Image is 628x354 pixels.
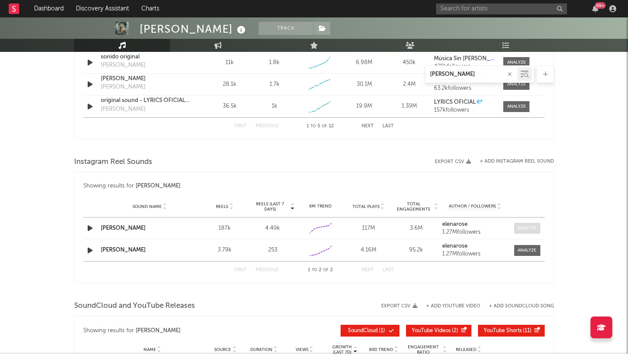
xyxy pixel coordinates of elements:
[83,181,545,191] div: Showing results for
[216,204,228,209] span: Reels
[434,64,495,70] div: 429k followers
[442,243,508,249] a: elenarose
[323,268,328,272] span: of
[256,268,279,272] button: Previous
[434,107,495,113] div: 157k followers
[296,121,344,132] div: 1 5 12
[369,347,393,352] span: 60D Trend
[382,124,394,129] button: Last
[270,80,280,89] div: 1.7k
[442,229,508,235] div: 1.27M followers
[382,268,394,272] button: Last
[434,56,495,62] a: Música Sin [PERSON_NAME]
[434,99,495,106] a: LYRICS OFICIAL💎
[256,124,279,129] button: Previous
[101,61,146,70] div: [PERSON_NAME]
[434,85,495,92] div: 63.2k followers
[395,201,433,212] span: Total Engagements
[209,80,250,89] div: 28.1k
[136,181,181,191] div: [PERSON_NAME]
[272,102,277,111] div: 1k
[434,78,505,83] strong: [PERSON_NAME] & JQuiles
[251,246,294,255] div: 253
[592,5,598,12] button: 99+
[101,83,146,92] div: [PERSON_NAME]
[101,53,192,61] a: sonido original
[426,71,518,78] input: Search by song name or URL
[381,303,417,309] button: Export CSV
[389,102,430,111] div: 1.39M
[101,225,146,231] a: [PERSON_NAME]
[83,325,314,337] div: Showing results for
[478,325,545,337] button: YouTube Shorts(11)
[74,157,152,167] span: Instagram Reel Sounds
[362,124,374,129] button: Next
[595,2,606,9] div: 99 +
[426,304,480,309] button: + Add YouTube Video
[259,22,313,35] button: Track
[234,268,247,272] button: First
[296,347,308,352] span: Views
[480,159,554,164] button: + Add Instagram Reel Sound
[344,80,385,89] div: 30.1M
[234,124,247,129] button: First
[209,58,250,67] div: 11k
[417,304,480,309] div: + Add YouTube Video
[296,265,344,276] div: 1 2 2
[101,247,146,253] a: [PERSON_NAME]
[389,58,430,67] div: 450k
[250,347,273,352] span: Duration
[101,96,192,105] a: original sound - LYRICS OFICIAL💎
[347,246,390,255] div: 4.16M
[101,105,146,114] div: [PERSON_NAME]
[480,304,554,309] button: + Add SoundCloud Song
[344,58,385,67] div: 6.98M
[489,304,554,309] button: + Add SoundCloud Song
[299,203,342,210] div: 6M Trend
[395,246,438,255] div: 95.2k
[442,221,508,228] a: elenarose
[389,80,430,89] div: 2.4M
[434,99,483,105] strong: LYRICS OFICIAL💎
[436,3,567,14] input: Search for artists
[471,159,554,164] div: + Add Instagram Reel Sound
[209,102,250,111] div: 36.5k
[395,224,438,233] div: 3.6M
[352,204,379,209] span: Total Plays
[344,102,385,111] div: 19.9M
[362,268,374,272] button: Next
[214,347,231,352] span: Source
[140,22,248,36] div: [PERSON_NAME]
[442,221,468,227] strong: elenarose
[143,347,156,352] span: Name
[251,224,294,233] div: 4.49k
[269,58,280,67] div: 1.8k
[312,268,317,272] span: to
[203,224,246,233] div: 187k
[484,328,522,334] span: YouTube Shorts
[406,325,471,337] button: YouTube Videos(2)
[435,159,471,164] button: Export CSV
[348,328,378,334] span: SoundCloud
[449,204,496,209] span: Author / Followers
[442,251,508,257] div: 1.27M followers
[456,347,476,352] span: Released
[251,201,289,212] span: Reels (last 7 days)
[133,204,162,209] span: Sound Name
[341,325,399,337] button: SoundCloud(1)
[347,224,390,233] div: 117M
[74,301,195,311] span: SoundCloud and YouTube Releases
[322,124,327,128] span: of
[346,328,386,334] span: ( 1 )
[412,328,451,334] span: YouTube Videos
[442,243,468,249] strong: elenarose
[203,246,246,255] div: 3.79k
[412,328,458,334] span: ( 2 )
[484,328,532,334] span: ( 11 )
[311,124,316,128] span: to
[332,344,352,350] p: Growth
[434,56,508,61] strong: Música Sin [PERSON_NAME]
[136,326,181,336] div: [PERSON_NAME]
